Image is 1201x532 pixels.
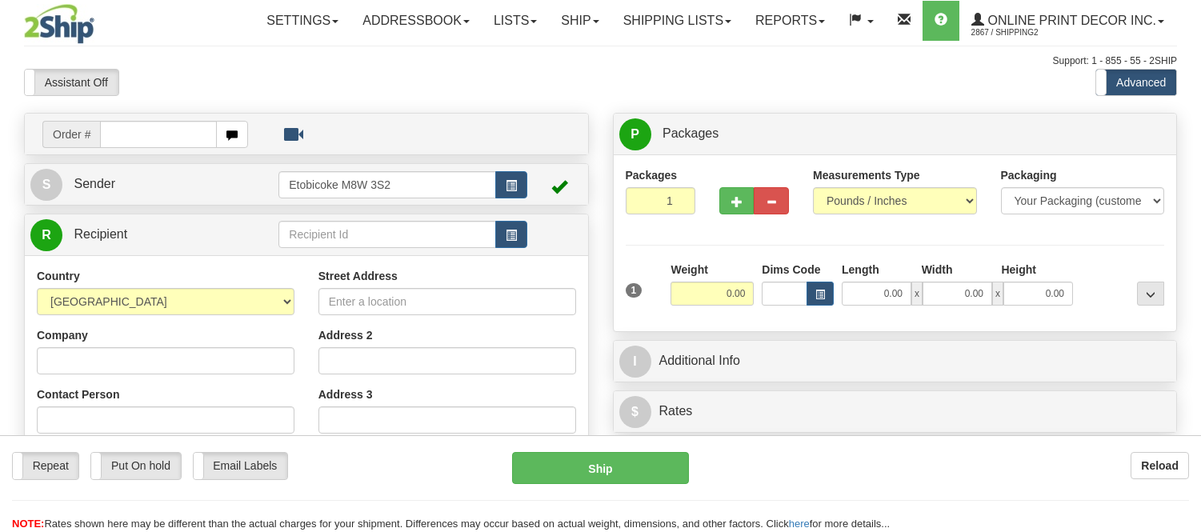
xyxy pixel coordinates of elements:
button: Reload [1131,452,1189,479]
a: Reports [743,1,837,41]
label: Packages [626,167,678,183]
label: Street Address [318,268,398,284]
span: $ [619,396,651,428]
label: Put On hold [91,453,180,478]
label: Weight [671,262,707,278]
button: Ship [512,452,688,484]
iframe: chat widget [1164,184,1199,347]
span: R [30,219,62,251]
input: Sender Id [278,171,495,198]
label: Address 2 [318,327,373,343]
span: Packages [663,126,719,140]
span: I [619,346,651,378]
span: NOTE: [12,518,44,530]
a: Addressbook [350,1,482,41]
label: Contact Person [37,386,119,402]
label: Measurements Type [813,167,920,183]
a: Lists [482,1,549,41]
input: Enter a location [318,288,576,315]
a: $Rates [619,395,1171,428]
span: Recipient [74,227,127,241]
div: Support: 1 - 855 - 55 - 2SHIP [24,54,1177,68]
img: logo2867.jpg [24,4,94,44]
a: R Recipient [30,218,251,251]
label: Repeat [13,453,78,478]
div: ... [1137,282,1164,306]
span: x [911,282,923,306]
label: Assistant Off [25,70,118,95]
b: Reload [1141,459,1179,472]
a: Ship [549,1,611,41]
label: Address 3 [318,386,373,402]
label: Company [37,327,88,343]
a: Settings [254,1,350,41]
span: 2867 / Shipping2 [971,25,1091,41]
label: Height [1001,262,1036,278]
span: P [619,118,651,150]
label: Email Labels [194,453,287,478]
a: Online Print Decor Inc. 2867 / Shipping2 [959,1,1176,41]
input: Recipient Id [278,221,495,248]
span: Online Print Decor Inc. [984,14,1156,27]
a: IAdditional Info [619,345,1171,378]
label: Width [922,262,953,278]
span: 1 [626,283,643,298]
label: Advanced [1096,70,1176,95]
a: S Sender [30,168,278,201]
span: x [992,282,1003,306]
span: S [30,169,62,201]
span: Sender [74,177,115,190]
label: Packaging [1001,167,1057,183]
label: Dims Code [762,262,820,278]
a: here [789,518,810,530]
label: Country [37,268,80,284]
label: Length [842,262,879,278]
a: P Packages [619,118,1171,150]
a: Shipping lists [611,1,743,41]
span: Order # [42,121,100,148]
